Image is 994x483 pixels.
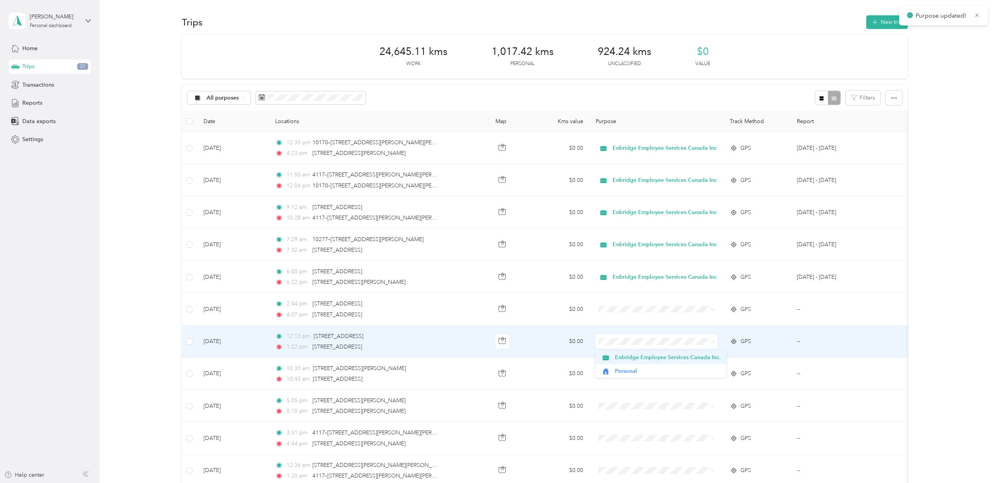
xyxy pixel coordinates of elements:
[287,171,309,179] span: 11:55 am
[608,60,641,67] p: Unclassified
[791,422,878,454] td: --
[287,439,309,448] span: 4:44 pm
[22,62,34,71] span: Trips
[522,390,590,422] td: $0.00
[30,13,79,21] div: [PERSON_NAME]
[791,197,878,229] td: Sep 1 - 30, 2025
[312,279,406,285] span: [STREET_ADDRESS][PERSON_NAME]
[197,293,269,325] td: [DATE]
[287,364,310,373] span: 10:30 am
[613,176,718,185] span: Enbridge Employee Services Canada Inc.
[791,261,878,293] td: Sep 1 - 30, 2025
[740,305,751,314] span: GPS
[379,45,448,58] span: 24,645.11 kms
[695,60,710,67] p: Value
[866,15,908,29] button: New trip
[312,150,406,156] span: [STREET_ADDRESS][PERSON_NAME]
[287,214,309,222] span: 10:28 am
[287,472,309,480] span: 1:20 pm
[197,422,269,454] td: [DATE]
[287,278,309,287] span: 6:22 pm
[740,337,751,346] span: GPS
[740,369,751,378] span: GPS
[197,390,269,422] td: [DATE]
[197,111,269,132] th: Date
[613,273,718,281] span: Enbridge Employee Services Canada Inc.
[207,95,239,101] span: All purposes
[950,439,994,483] iframe: Everlance-gr Chat Button Frame
[313,365,406,372] span: [STREET_ADDRESS][PERSON_NAME]
[312,311,362,318] span: [STREET_ADDRESS]
[312,182,467,189] span: 10170–[STREET_ADDRESS][PERSON_NAME][PERSON_NAME]
[846,91,880,105] button: Filters
[287,203,309,212] span: 9:12 am
[522,293,590,325] td: $0.00
[312,247,362,253] span: [STREET_ADDRESS]
[313,376,363,382] span: [STREET_ADDRESS]
[312,139,467,146] span: 10170–[STREET_ADDRESS][PERSON_NAME][PERSON_NAME]
[287,235,309,244] span: 7:29 am
[791,111,878,132] th: Report
[791,293,878,325] td: --
[598,45,651,58] span: 924.24 kms
[791,358,878,390] td: --
[312,204,362,211] span: [STREET_ADDRESS]
[791,229,878,261] td: Sep 1 - 30, 2025
[287,461,309,470] span: 12:36 pm
[522,111,590,132] th: Kms value
[615,367,721,375] span: Personal
[197,358,269,390] td: [DATE]
[182,18,203,26] h1: Trips
[312,472,464,479] span: 4117–[STREET_ADDRESS][PERSON_NAME][PERSON_NAME]
[522,358,590,390] td: $0.00
[724,111,791,132] th: Track Method
[522,229,590,261] td: $0.00
[4,471,44,479] button: Help center
[22,81,54,89] span: Transactions
[312,236,424,243] span: 10277–[STREET_ADDRESS][PERSON_NAME]
[791,132,878,164] td: Sep 1 - 30, 2025
[613,240,718,249] span: Enbridge Employee Services Canada Inc.
[287,138,309,147] span: 12:35 pm
[740,208,751,217] span: GPS
[287,246,309,254] span: 7:32 am
[22,44,38,53] span: Home
[287,149,309,158] span: 4:23 pm
[522,326,590,358] td: $0.00
[615,353,721,361] span: Enbridge Employee Services Canada Inc.
[740,144,751,153] span: GPS
[22,99,42,107] span: Reports
[312,440,406,447] span: [STREET_ADDRESS][PERSON_NAME]
[312,397,406,404] span: [STREET_ADDRESS][PERSON_NAME]
[791,326,878,358] td: --
[740,240,751,249] span: GPS
[613,208,718,217] span: Enbridge Employee Services Canada Inc.
[30,24,72,28] div: Personal dashboard
[312,462,449,468] span: [STREET_ADDRESS][PERSON_NAME][PERSON_NAME]
[287,182,309,190] span: 12:04 pm
[522,164,590,196] td: $0.00
[312,300,362,307] span: [STREET_ADDRESS]
[287,310,309,319] span: 4:07 pm
[197,326,269,358] td: [DATE]
[197,229,269,261] td: [DATE]
[22,135,43,143] span: Settings
[287,396,309,405] span: 5:05 pm
[740,434,751,443] span: GPS
[287,375,310,383] span: 10:45 am
[287,332,310,341] span: 12:13 pm
[287,407,309,416] span: 5:10 pm
[740,466,751,475] span: GPS
[489,111,522,132] th: Map
[22,117,56,125] span: Data exports
[314,333,363,340] span: [STREET_ADDRESS]
[522,261,590,293] td: $0.00
[312,408,406,414] span: [STREET_ADDRESS][PERSON_NAME]
[197,197,269,229] td: [DATE]
[522,422,590,454] td: $0.00
[522,132,590,164] td: $0.00
[287,300,309,308] span: 2:44 pm
[197,261,269,293] td: [DATE]
[312,214,464,221] span: 4117–[STREET_ADDRESS][PERSON_NAME][PERSON_NAME]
